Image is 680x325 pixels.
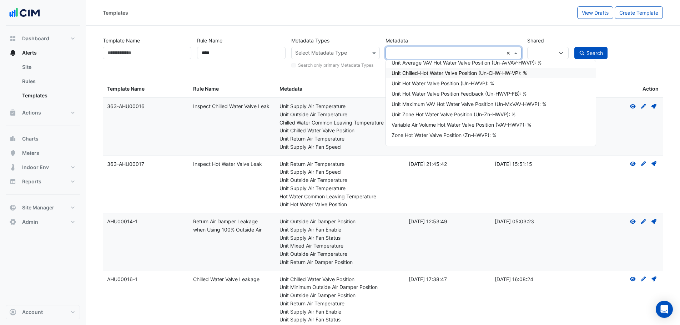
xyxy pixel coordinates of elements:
[22,309,43,316] span: Account
[279,300,400,308] div: Unit Return Air Temperature
[22,35,49,42] span: Dashboard
[103,9,128,16] div: Templates
[16,74,80,88] a: Rules
[22,178,41,185] span: Reports
[577,6,613,19] button: View Drafts
[107,86,145,92] span: Template Name
[279,218,400,226] div: Unit Outside Air Damper Position
[193,102,271,111] div: Inspect Chilled Water Valve Leak
[279,168,400,176] div: Unit Supply Air Fan Speed
[107,275,185,284] div: AHU00016-1
[9,218,16,225] app-icon: Admin
[630,103,636,109] fa-icon: View
[409,275,486,284] div: [DATE] 17:38:47
[279,316,400,324] div: Unit Supply Air Fan Status
[6,305,80,319] button: Account
[630,161,636,167] fa-icon: View
[651,276,657,282] fa-icon: Deploy
[9,204,16,211] app-icon: Site Manager
[9,109,16,116] app-icon: Actions
[279,160,400,168] div: Unit Return Air Temperature
[279,275,400,284] div: Unit Chilled Water Valve Position
[651,103,657,109] fa-icon: Deploy
[574,47,608,59] button: Search
[291,34,329,47] label: Metadata Types
[9,135,16,142] app-icon: Charts
[16,60,80,74] a: Site
[279,119,400,127] div: Chilled Water Common Leaving Temperature
[386,34,408,47] label: Metadata
[279,86,302,92] span: Metadata
[409,160,486,168] div: [DATE] 21:45:42
[279,102,400,111] div: Unit Supply Air Temperature
[6,106,80,120] button: Actions
[9,178,16,185] app-icon: Reports
[6,174,80,189] button: Reports
[392,59,590,66] div: Unit Average VAV Hot Water Valve Position (Un-AvVAV-HWVP): %
[6,215,80,229] button: Admin
[279,283,400,291] div: Unit Minimum Outside Air Damper Position
[279,143,400,151] div: Unit Supply Air Fan Speed
[193,218,271,234] div: Return Air Damper Leakage when Using 100% Outside Air
[651,161,657,167] fa-icon: Deploy
[279,242,400,250] div: Unit Mixed Air Temperature
[298,62,373,68] label: Search only primary Metadata Types
[279,250,400,258] div: Unit Outside Air Temperature
[22,204,54,211] span: Site Manager
[193,275,271,284] div: Chilled Water Valve Leakage
[22,218,38,225] span: Admin
[9,149,16,157] app-icon: Meters
[279,308,400,316] div: Unit Supply Air Fan Enable
[656,301,673,318] div: Open Intercom Messenger
[279,127,400,135] div: Unit Chilled Water Valve Position
[495,160,572,168] div: [DATE] 15:51:15
[392,121,590,128] div: Variable Air Volume Hot Water Valve Position (VAV-HWVP): %
[392,131,590,139] div: Zone Hot Water Valve Position (Zn-HWVP): %
[9,6,41,20] img: Company Logo
[107,102,185,111] div: 363-AHU00016
[279,184,400,193] div: Unit Supply Air Temperature
[6,46,80,60] button: Alerts
[279,111,400,119] div: Unit Outside Air Temperature
[392,90,590,97] div: Unit Hot Water Valve Position Feedback (Un-HWVP-FB): %
[6,132,80,146] button: Charts
[9,49,16,56] app-icon: Alerts
[643,85,659,93] span: Action
[193,160,271,168] div: Inspect Hot Water Valve Leak
[279,176,400,184] div: Unit Outside Air Temperature
[9,164,16,171] app-icon: Indoor Env
[9,35,16,42] app-icon: Dashboard
[279,291,400,300] div: Unit Outside Air Damper Position
[392,69,590,77] div: Unit Chilled-Hot Water Valve Position (Un-CHW-HW-VP): %
[615,6,663,19] button: Create Template
[506,49,512,57] span: Clear
[651,218,657,224] fa-icon: Deploy
[107,218,185,226] div: AHU00014-1
[103,34,140,47] label: Template Name
[279,135,400,143] div: Unit Return Air Temperature
[495,218,572,226] div: [DATE] 05:03:23
[279,193,400,201] div: Hot Water Common Leaving Temperature
[640,276,647,282] fa-icon: Create Draft - to edit a template, you first need to create a draft, and then submit it for appro...
[527,34,544,47] label: Shared
[22,149,39,157] span: Meters
[193,86,219,92] span: Rule Name
[619,10,658,16] span: Create Template
[294,49,347,58] div: Select Metadata Type
[6,200,80,215] button: Site Manager
[630,218,636,224] fa-icon: View
[22,164,49,171] span: Indoor Env
[107,160,185,168] div: 363-AHU00017
[6,146,80,160] button: Meters
[279,226,400,234] div: Unit Supply Air Fan Enable
[6,160,80,174] button: Indoor Env
[409,218,486,226] div: [DATE] 12:53:49
[6,60,80,106] div: Alerts
[279,200,400,209] div: Unit Hot Water Valve Position
[6,31,80,46] button: Dashboard
[495,275,572,284] div: [DATE] 16:08:24
[640,161,647,167] fa-icon: Create Draft - to edit a template, you first need to create a draft, and then submit it for appro...
[22,49,37,56] span: Alerts
[392,100,590,108] div: Unit Maximum VAV Hot Water Valve Position (Un-MxVAV-HWVP): %
[279,258,400,266] div: Unit Return Air Damper Position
